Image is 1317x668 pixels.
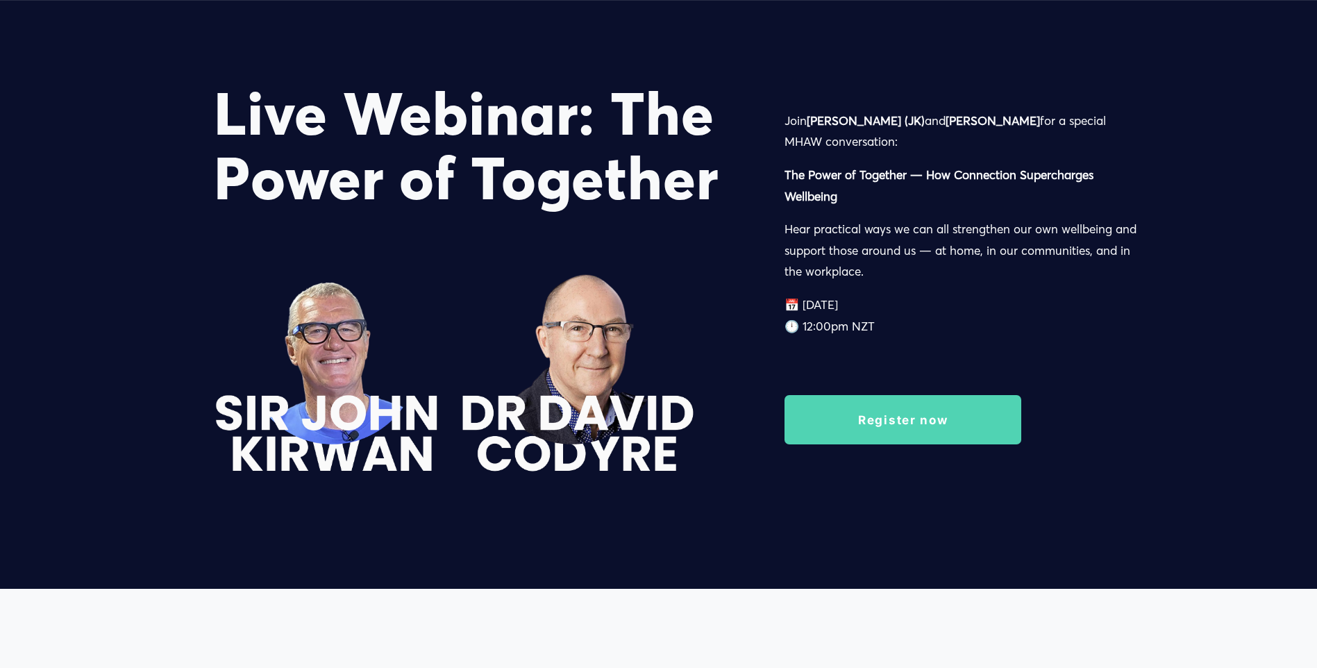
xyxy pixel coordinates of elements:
p: 📅 [DATE] 🕛 12:00pm NZT [785,294,1143,337]
h1: Live Webinar: The Power of Together [214,82,736,211]
strong: [PERSON_NAME] [946,113,1040,128]
a: Register now [785,395,1021,444]
p: Hear practical ways we can all strengthen our own wellbeing and support those around us — at home... [785,219,1143,283]
strong: [PERSON_NAME] (JK) [807,113,925,128]
p: Join and for a special MHAW conversation: [785,110,1143,153]
strong: The Power of Together — How Connection Supercharges Wellbeing [785,167,1097,203]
